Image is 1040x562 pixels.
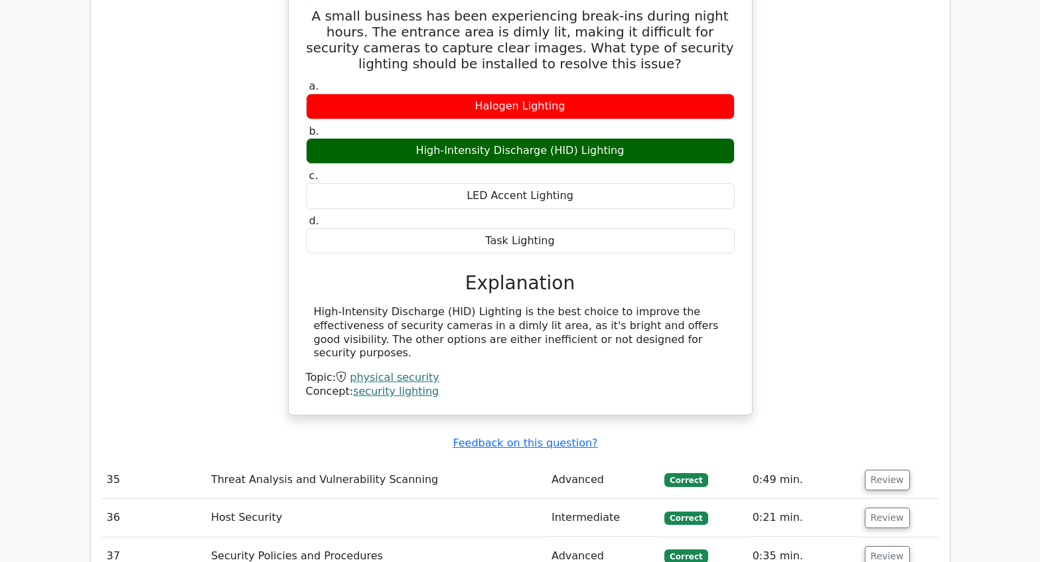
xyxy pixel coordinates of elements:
[206,499,546,537] td: Host Security
[306,371,735,385] div: Topic:
[747,499,859,537] td: 0:21 min.
[314,305,727,360] div: High-Intensity Discharge (HID) Lighting is the best choice to improve the effectiveness of securi...
[664,473,707,486] span: Correct
[865,470,910,490] button: Review
[350,371,439,384] a: physical security
[865,508,910,528] button: Review
[309,125,319,137] span: b.
[309,80,319,92] span: a.
[664,512,707,525] span: Correct
[306,228,735,254] div: Task Lighting
[306,385,735,399] div: Concept:
[306,183,735,209] div: LED Accent Lighting
[309,169,319,182] span: c.
[314,272,727,295] h3: Explanation
[747,461,859,499] td: 0:49 min.
[102,499,206,537] td: 36
[305,8,736,72] h5: A small business has been experiencing break-ins during night hours. The entrance area is dimly l...
[546,499,659,537] td: Intermediate
[353,385,439,397] a: security lighting
[546,461,659,499] td: Advanced
[306,94,735,119] div: Halogen Lighting
[102,461,206,499] td: 35
[453,437,597,449] a: Feedback on this question?
[309,214,319,227] span: d.
[306,138,735,164] div: High-Intensity Discharge (HID) Lighting
[206,461,546,499] td: Threat Analysis and Vulnerability Scanning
